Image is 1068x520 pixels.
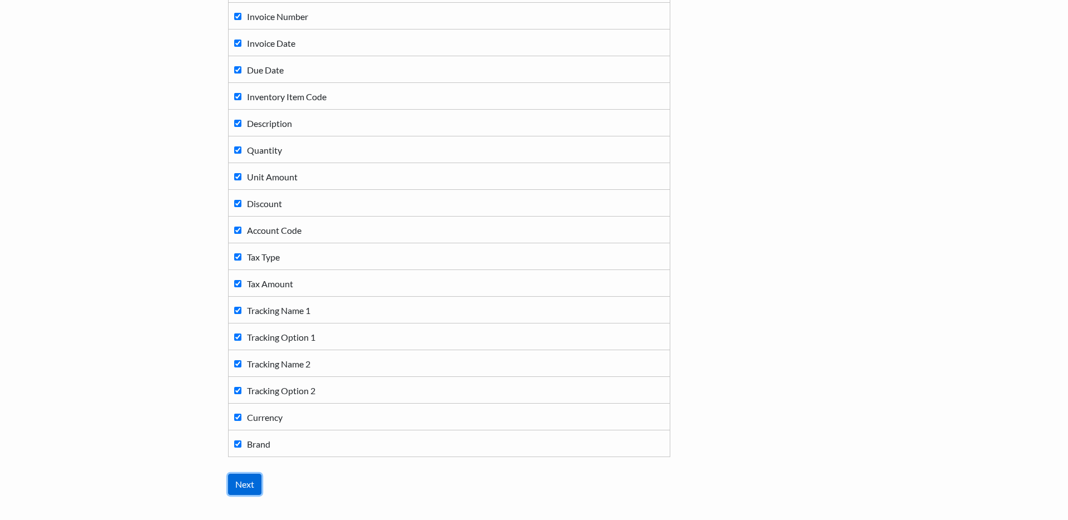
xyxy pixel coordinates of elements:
span: Tracking Name 2 [247,359,310,369]
input: Discount [234,200,241,207]
span: Tax Amount [247,278,293,289]
span: Tax Type [247,252,280,262]
span: Brand [247,439,270,449]
input: Description [234,120,241,127]
span: Unit Amount [247,171,298,182]
span: Discount [247,198,282,209]
input: Tracking Name 2 [234,360,241,367]
span: Tracking Name 1 [247,305,310,316]
input: Tax Amount [234,280,241,287]
input: Due Date [234,66,241,73]
input: Quantity [234,146,241,154]
span: Tracking Option 1 [247,332,315,342]
span: Account Code [247,225,301,236]
input: Unit Amount [234,173,241,180]
input: Invoice Number [234,13,241,20]
input: Invoice Date [234,40,241,47]
input: Tracking Option 2 [234,387,241,394]
span: Description [247,118,292,129]
span: Tracking Option 2 [247,385,315,396]
input: Tracking Option 1 [234,333,241,341]
input: Account Code [234,227,241,234]
iframe: Drift Widget Chat Controller [1012,464,1055,507]
input: Currency [234,414,241,421]
input: Next [228,474,261,495]
span: Currency [247,412,283,423]
span: Due Date [247,65,284,75]
input: Tracking Name 1 [234,307,241,314]
span: Quantity [247,145,282,155]
input: Inventory Item Code [234,93,241,100]
span: Invoice Number [247,11,308,22]
span: Inventory Item Code [247,91,327,102]
input: Tax Type [234,253,241,261]
span: Invoice Date [247,38,295,48]
input: Brand [234,440,241,448]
